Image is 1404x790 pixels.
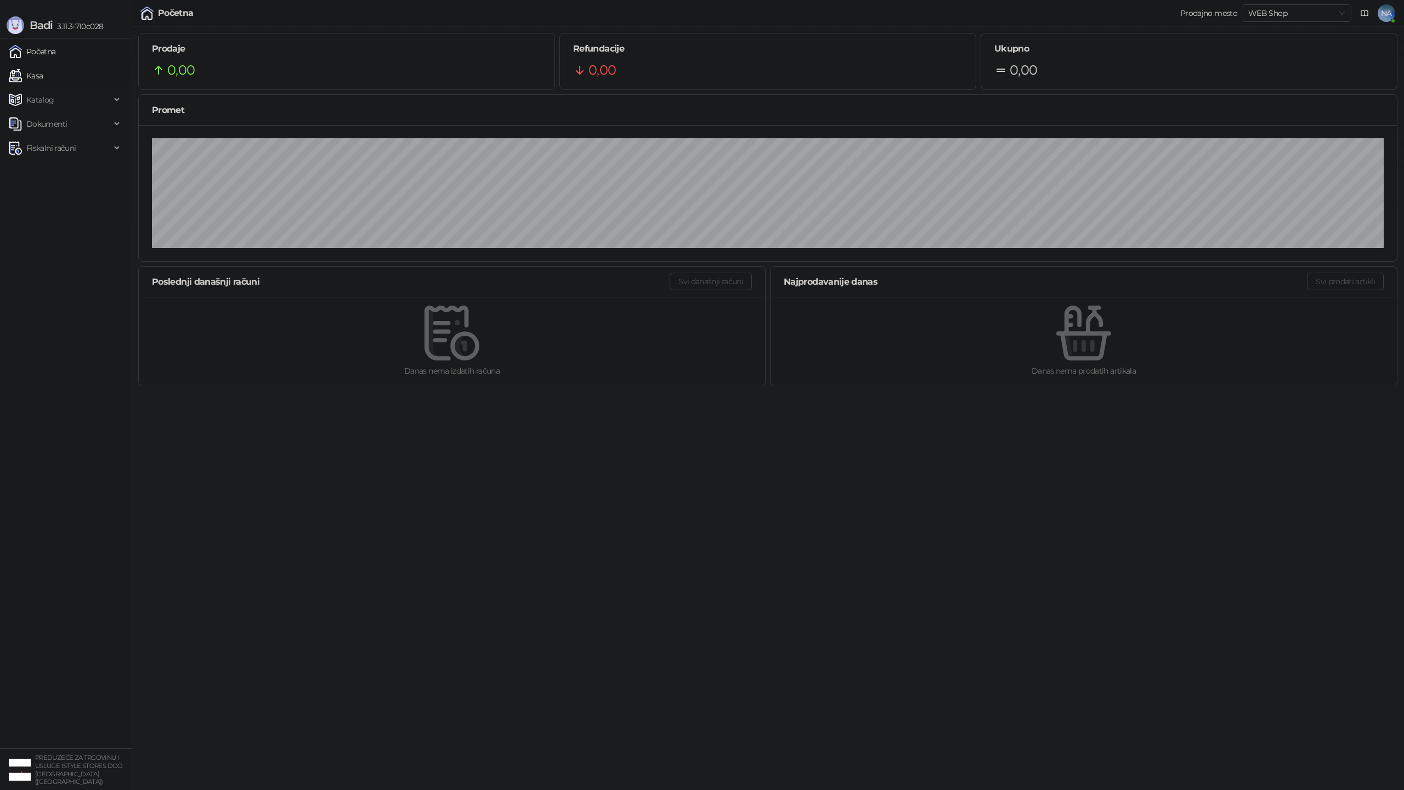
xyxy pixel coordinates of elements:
small: PREDUZEĆE ZA TRGOVINU I USLUGE ISTYLE STORES DOO [GEOGRAPHIC_DATA] ([GEOGRAPHIC_DATA]) [35,754,123,786]
div: Danas nema izdatih računa [156,365,748,377]
span: 3.11.3-710c028 [53,21,103,31]
span: 0,00 [1010,60,1037,81]
h5: Ukupno [994,42,1384,55]
button: Svi današnji računi [670,273,752,290]
span: 0,00 [588,60,616,81]
a: Početna [9,41,56,63]
h5: Prodaje [152,42,541,55]
h5: Refundacije [573,42,963,55]
a: Dokumentacija [1356,4,1373,22]
span: NA [1378,4,1395,22]
div: Početna [158,9,194,18]
span: Katalog [26,89,54,111]
span: Dokumenti [26,113,67,135]
div: Poslednji današnji računi [152,275,670,289]
span: 0,00 [167,60,195,81]
span: Fiskalni računi [26,137,76,159]
div: Prodajno mesto [1180,9,1237,17]
a: Kasa [9,65,43,87]
span: Badi [30,19,53,32]
span: WEB Shop [1248,5,1345,21]
div: Promet [152,103,1384,117]
img: Logo [7,16,24,34]
img: 64x64-companyLogo-77b92cf4-9946-4f36-9751-bf7bb5fd2c7d.png [9,759,31,781]
div: Danas nema prodatih artikala [788,365,1379,377]
div: Najprodavanije danas [784,275,1307,289]
button: Svi prodati artikli [1307,273,1384,290]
